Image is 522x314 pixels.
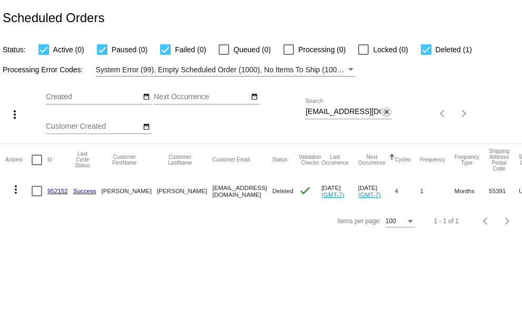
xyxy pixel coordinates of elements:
[299,184,311,197] mat-icon: check
[497,211,518,232] button: Next page
[373,43,408,56] span: Locked (0)
[157,176,212,206] mat-cell: [PERSON_NAME]
[47,187,68,194] a: 952152
[455,176,489,206] mat-cell: Months
[102,176,157,206] mat-cell: [PERSON_NAME]
[3,65,83,74] span: Processing Error Codes:
[53,43,84,56] span: Active (0)
[383,108,390,117] mat-icon: close
[157,154,203,166] button: Change sorting for CustomerLastName
[337,217,381,225] div: Items per page:
[381,107,392,118] button: Clear
[212,157,250,163] button: Change sorting for CustomerEmail
[358,154,386,166] button: Change sorting for NextOccurrenceUtc
[489,148,509,172] button: Change sorting for ShippingPostcode
[251,93,258,101] mat-icon: date_range
[321,154,349,166] button: Change sorting for LastOccurrenceUtc
[5,144,32,176] mat-header-cell: Actions
[432,103,454,124] button: Previous page
[306,108,381,116] input: Search
[420,157,445,163] button: Change sorting for Frequency
[358,176,395,206] mat-cell: [DATE]
[454,103,475,124] button: Next page
[358,191,381,198] a: (GMT-7)
[420,176,455,206] mat-cell: 1
[436,43,472,56] span: Deleted (1)
[476,211,497,232] button: Previous page
[272,187,293,194] span: Deleted
[8,108,21,121] mat-icon: more_vert
[47,157,52,163] button: Change sorting for Id
[96,63,356,77] mat-select: Filter by Processing Error Codes
[298,43,346,56] span: Processing (0)
[489,176,519,206] mat-cell: 55391
[73,151,92,168] button: Change sorting for LastProcessingCycleId
[395,176,420,206] mat-cell: 4
[46,93,141,101] input: Created
[395,157,411,163] button: Change sorting for Cycles
[9,183,22,196] mat-icon: more_vert
[434,217,459,225] div: 1 - 1 of 1
[46,122,141,131] input: Customer Created
[299,144,321,176] mat-header-cell: Validation Checks
[3,45,26,54] span: Status:
[321,176,358,206] mat-cell: [DATE]
[272,157,287,163] button: Change sorting for Status
[455,154,479,166] button: Change sorting for FrequencyType
[102,154,147,166] button: Change sorting for CustomerFirstName
[143,93,150,101] mat-icon: date_range
[3,11,104,25] h2: Scheduled Orders
[386,218,415,225] mat-select: Items per page:
[143,123,150,131] mat-icon: date_range
[321,191,344,198] a: (GMT-7)
[175,43,206,56] span: Failed (0)
[233,43,271,56] span: Queued (0)
[154,93,249,101] input: Next Occurrence
[112,43,147,56] span: Paused (0)
[73,187,96,194] a: Success
[212,176,272,206] mat-cell: [EMAIL_ADDRESS][DOMAIN_NAME]
[386,217,396,225] span: 100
